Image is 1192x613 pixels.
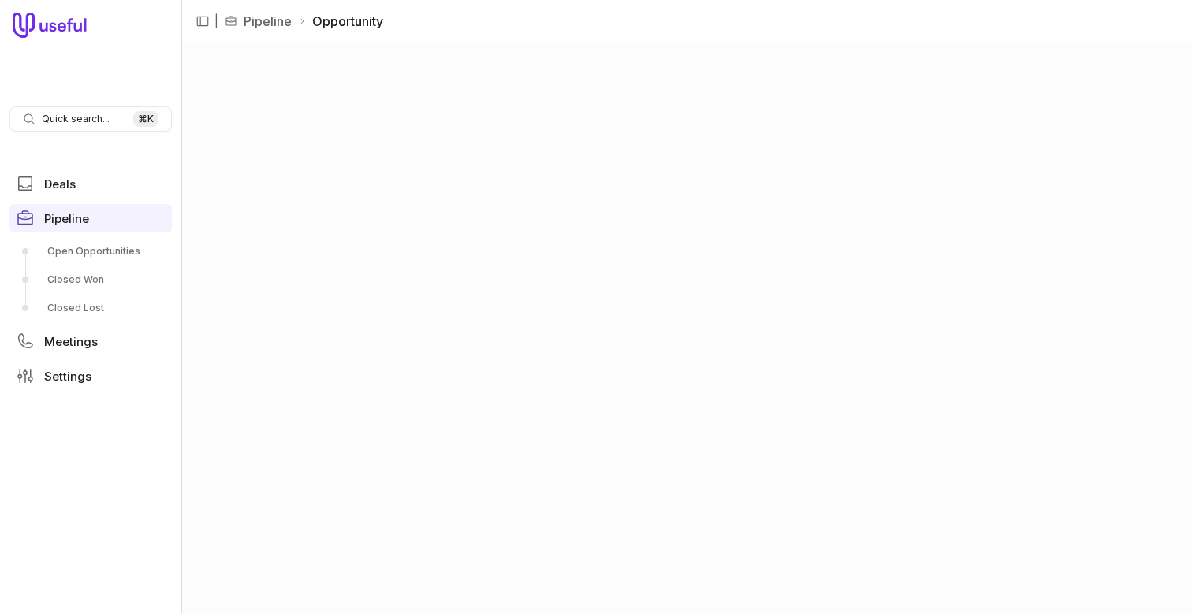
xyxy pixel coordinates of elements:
span: Deals [44,178,76,190]
kbd: ⌘ K [133,111,158,127]
a: Open Opportunities [9,239,172,264]
span: Quick search... [42,113,110,125]
span: | [214,12,218,31]
a: Pipeline [9,204,172,232]
a: Settings [9,362,172,390]
span: Settings [44,370,91,382]
a: Closed Won [9,267,172,292]
a: Closed Lost [9,295,172,321]
span: Pipeline [44,213,89,225]
li: Opportunity [298,12,383,31]
a: Deals [9,169,172,198]
a: Meetings [9,327,172,355]
button: Collapse sidebar [191,9,214,33]
span: Meetings [44,336,98,347]
div: Pipeline submenu [9,239,172,321]
a: Pipeline [244,12,292,31]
